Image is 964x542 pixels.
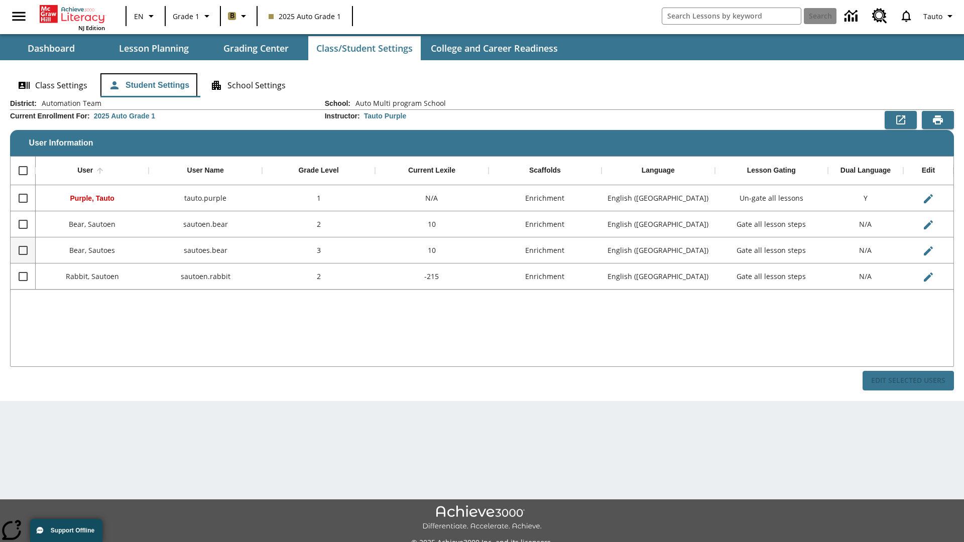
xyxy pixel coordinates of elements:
a: Data Center [838,3,866,30]
a: Resource Center, Will open in new tab [866,3,893,30]
div: 2 [262,211,375,237]
span: Grade 1 [173,11,199,22]
button: School Settings [202,73,294,97]
button: Lesson Planning [103,36,204,60]
span: EN [134,11,144,22]
div: Scaffolds [529,166,561,175]
div: sautoen.rabbit [149,263,262,290]
button: Grade: Grade 1, Select a grade [169,7,217,25]
div: 3 [262,237,375,263]
div: -215 [375,263,488,290]
button: Student Settings [100,73,197,97]
div: Home [40,3,105,32]
div: Tauto Purple [364,111,407,121]
div: User Name [187,166,224,175]
div: 2 [262,263,375,290]
div: User [77,166,93,175]
button: Export to CSV [885,111,917,129]
div: Un-gate all lessons [715,185,828,211]
div: Enrichment [489,185,601,211]
button: Print Preview [922,111,954,129]
button: Grading Center [206,36,306,60]
span: 2025 Auto Grade 1 [269,11,341,22]
span: Tauto [923,11,942,22]
input: search field [662,8,801,24]
span: B [230,10,234,22]
div: Y [828,185,903,211]
div: English (US) [601,185,714,211]
button: Language: EN, Select a language [130,7,162,25]
h2: Current Enrollment For : [10,112,90,120]
div: Edit [922,166,935,175]
button: Boost Class color is light brown. Change class color [224,7,254,25]
span: Auto Multi program School [350,98,446,108]
span: Bear, Sautoen [69,219,115,229]
span: User Information [29,139,93,148]
div: 1 [262,185,375,211]
button: Support Offline [30,519,102,542]
div: English (US) [601,237,714,263]
div: Grade Level [298,166,338,175]
button: Edit User [918,215,938,235]
div: Gate all lesson steps [715,263,828,290]
button: Class/Student Settings [308,36,421,60]
div: Enrichment [489,211,601,237]
div: Lesson Gating [747,166,796,175]
div: N/A [828,263,903,290]
div: N/A [828,237,903,263]
h2: District : [10,99,37,108]
img: Achieve3000 Differentiate Accelerate Achieve [422,505,542,531]
button: Edit User [918,241,938,261]
div: User Information [10,98,954,391]
button: Profile/Settings [919,7,960,25]
button: Open side menu [4,2,34,31]
div: Enrichment [489,237,601,263]
span: Automation Team [37,98,101,108]
div: Gate all lesson steps [715,237,828,263]
h2: School : [325,99,350,108]
button: Class Settings [10,73,95,97]
div: English (US) [601,263,714,290]
div: tauto.purple [149,185,262,211]
span: Purple, Tauto [70,194,114,202]
button: Edit User [918,267,938,287]
div: Gate all lesson steps [715,211,828,237]
div: Language [642,166,675,175]
span: Support Offline [51,527,94,534]
div: sautoen.bear [149,211,262,237]
div: N/A [828,211,903,237]
div: Class/Student Settings [10,73,954,97]
button: College and Career Readiness [423,36,566,60]
h2: Instructor : [325,112,360,120]
div: 2025 Auto Grade 1 [94,111,155,121]
div: N/A [375,185,488,211]
div: Current Lexile [408,166,455,175]
div: Enrichment [489,263,601,290]
div: 10 [375,237,488,263]
div: 10 [375,211,488,237]
button: Edit User [918,189,938,209]
span: Rabbit, Sautoen [66,272,119,281]
a: Notifications [893,3,919,29]
button: Dashboard [1,36,101,60]
span: Bear, Sautoes [69,245,115,255]
span: NJ Edition [78,24,105,32]
a: Home [40,4,105,24]
div: English (US) [601,211,714,237]
div: Dual Language [840,166,891,175]
div: sautoes.bear [149,237,262,263]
